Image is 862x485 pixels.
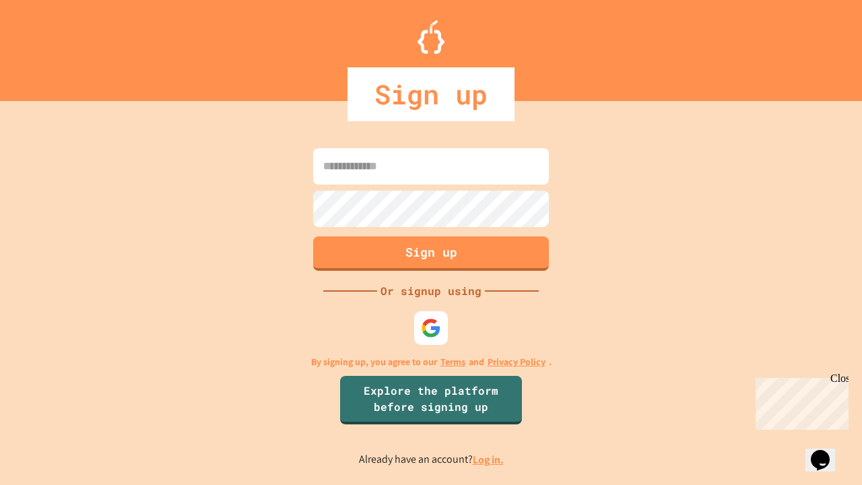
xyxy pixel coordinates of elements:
[805,431,849,472] iframe: chat widget
[488,355,545,369] a: Privacy Policy
[473,453,504,467] a: Log in.
[5,5,93,86] div: Chat with us now!Close
[311,355,552,369] p: By signing up, you agree to our and .
[359,451,504,468] p: Already have an account?
[440,355,465,369] a: Terms
[418,20,444,54] img: Logo.svg
[421,318,441,338] img: google-icon.svg
[313,236,549,271] button: Sign up
[340,376,522,424] a: Explore the platform before signing up
[377,283,485,299] div: Or signup using
[347,67,515,121] div: Sign up
[750,373,849,430] iframe: chat widget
